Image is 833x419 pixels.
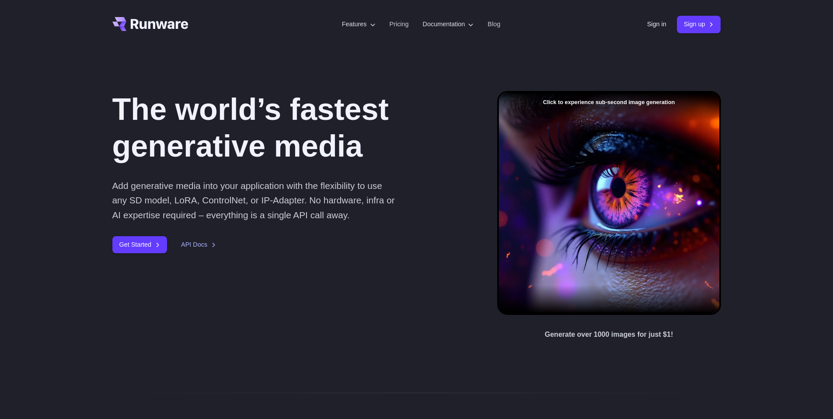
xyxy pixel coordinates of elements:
[112,178,398,222] p: Add generative media into your application with the flexibility to use any SD model, LoRA, Contro...
[112,17,188,31] a: Go to /
[390,19,409,29] a: Pricing
[647,19,666,29] a: Sign in
[112,236,167,253] a: Get Started
[181,240,216,250] a: API Docs
[423,19,474,29] label: Documentation
[112,91,469,164] h1: The world’s fastest generative media
[488,19,500,29] a: Blog
[677,16,721,33] a: Sign up
[545,329,673,340] p: Generate over 1000 images for just $1!
[342,19,376,29] label: Features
